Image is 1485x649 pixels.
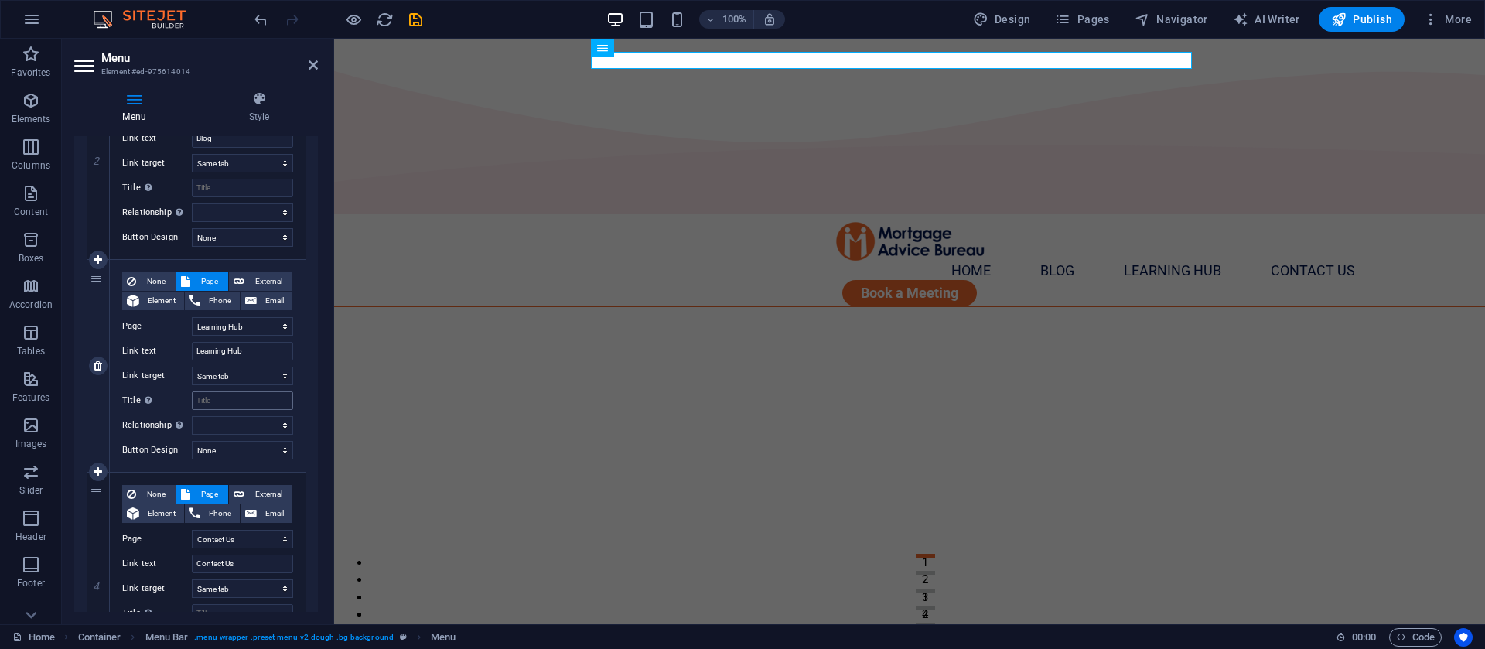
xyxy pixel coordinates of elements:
[973,12,1031,27] span: Design
[229,272,292,291] button: External
[1389,628,1442,647] button: Code
[195,485,224,504] span: Page
[1352,628,1376,647] span: 00 00
[141,272,171,291] span: None
[122,604,192,623] label: Title
[122,367,192,385] label: Link target
[122,342,192,360] label: Link text
[12,113,51,125] p: Elements
[261,504,288,523] span: Email
[431,628,456,647] span: Click to select. Double-click to edit
[241,292,292,310] button: Email
[763,12,777,26] i: On resize automatically adjust zoom level to fit chosen device.
[12,159,50,172] p: Columns
[344,10,363,29] button: Click here to leave preview mode and continue editing
[582,532,601,536] button: 2
[122,203,192,222] label: Relationship
[1055,12,1109,27] span: Pages
[78,628,456,647] nav: breadcrumb
[249,485,288,504] span: External
[1049,7,1115,32] button: Pages
[582,515,601,519] button: 1
[12,628,55,647] a: Click to cancel selection. Double-click to open Pages
[376,11,394,29] i: Reload page
[74,91,200,124] h4: Menu
[122,129,192,148] label: Link text
[9,299,53,311] p: Accordion
[375,10,394,29] button: reload
[1227,7,1306,32] button: AI Writer
[141,485,171,504] span: None
[122,579,192,598] label: Link target
[185,504,240,523] button: Phone
[85,155,108,167] em: 2
[122,485,176,504] button: None
[241,504,292,523] button: Email
[122,441,192,459] label: Button Design
[78,628,121,647] span: Click to select. Double-click to edit
[122,530,192,548] label: Page
[1135,12,1208,27] span: Navigator
[1319,7,1405,32] button: Publish
[200,91,318,124] h4: Style
[122,292,184,310] button: Element
[144,504,179,523] span: Element
[19,484,43,497] p: Slider
[205,504,235,523] span: Phone
[195,272,224,291] span: Page
[400,633,407,641] i: This element is a customizable preset
[122,391,192,410] label: Title
[192,391,293,410] input: Title
[101,51,318,65] h2: Menu
[122,317,192,336] label: Page
[101,65,287,79] h3: Element #ed-975614014
[1454,628,1473,647] button: Usercentrics
[406,10,425,29] button: save
[229,485,292,504] button: External
[192,342,293,360] input: Link text...
[122,228,192,247] label: Button Design
[122,555,192,573] label: Link text
[15,531,46,543] p: Header
[122,179,192,197] label: Title
[1336,628,1377,647] h6: Session time
[192,129,293,148] input: Link text...
[85,580,108,593] em: 4
[122,154,192,172] label: Link target
[15,438,47,450] p: Images
[19,252,44,265] p: Boxes
[194,628,394,647] span: . menu-wrapper .preset-menu-v2-dough .bg-background
[1331,12,1392,27] span: Publish
[205,292,235,310] span: Phone
[252,11,270,29] i: Undo: Change menu items (Ctrl+Z)
[1423,12,1472,27] span: More
[261,292,288,310] span: Email
[176,485,228,504] button: Page
[1128,7,1214,32] button: Navigator
[12,391,49,404] p: Features
[699,10,754,29] button: 100%
[1363,631,1365,643] span: :
[967,7,1037,32] button: Design
[1417,7,1478,32] button: More
[582,550,601,554] button: 3
[17,345,45,357] p: Tables
[185,292,240,310] button: Phone
[122,416,192,435] label: Relationship
[89,10,205,29] img: Editor Logo
[192,555,293,573] input: Link text...
[1233,12,1300,27] span: AI Writer
[122,504,184,523] button: Element
[144,292,179,310] span: Element
[11,67,50,79] p: Favorites
[582,585,601,589] button: 5
[192,604,293,623] input: Title
[722,10,747,29] h6: 100%
[176,272,228,291] button: Page
[14,206,48,218] p: Content
[122,272,176,291] button: None
[251,10,270,29] button: undo
[145,628,189,647] span: Click to select. Double-click to edit
[17,577,45,589] p: Footer
[407,11,425,29] i: Save (Ctrl+S)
